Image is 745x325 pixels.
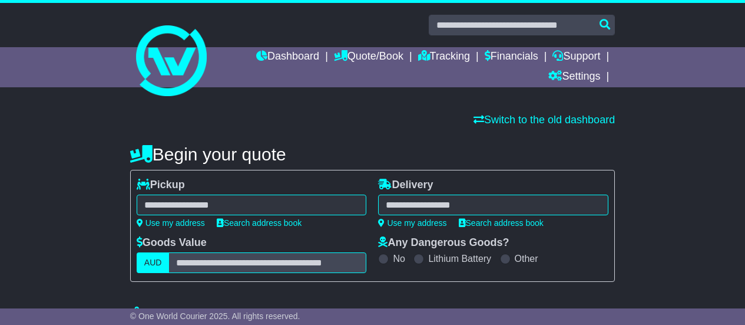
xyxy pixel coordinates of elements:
a: Use my address [378,218,446,228]
label: Any Dangerous Goods? [378,237,509,250]
a: Financials [485,47,538,67]
a: Support [552,47,600,67]
a: Use my address [137,218,205,228]
a: Quote/Book [334,47,403,67]
a: Search address book [217,218,302,228]
a: Settings [548,67,600,87]
a: Search address book [459,218,544,228]
label: Goods Value [137,237,207,250]
label: Lithium Battery [428,253,491,264]
a: Tracking [418,47,470,67]
span: © One World Courier 2025. All rights reserved. [130,311,300,321]
h4: Begin your quote [130,145,615,164]
label: AUD [137,252,170,273]
label: No [393,253,405,264]
a: Switch to the old dashboard [474,114,615,126]
label: Other [515,253,538,264]
a: Dashboard [256,47,319,67]
label: Pickup [137,179,185,192]
label: Delivery [378,179,433,192]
